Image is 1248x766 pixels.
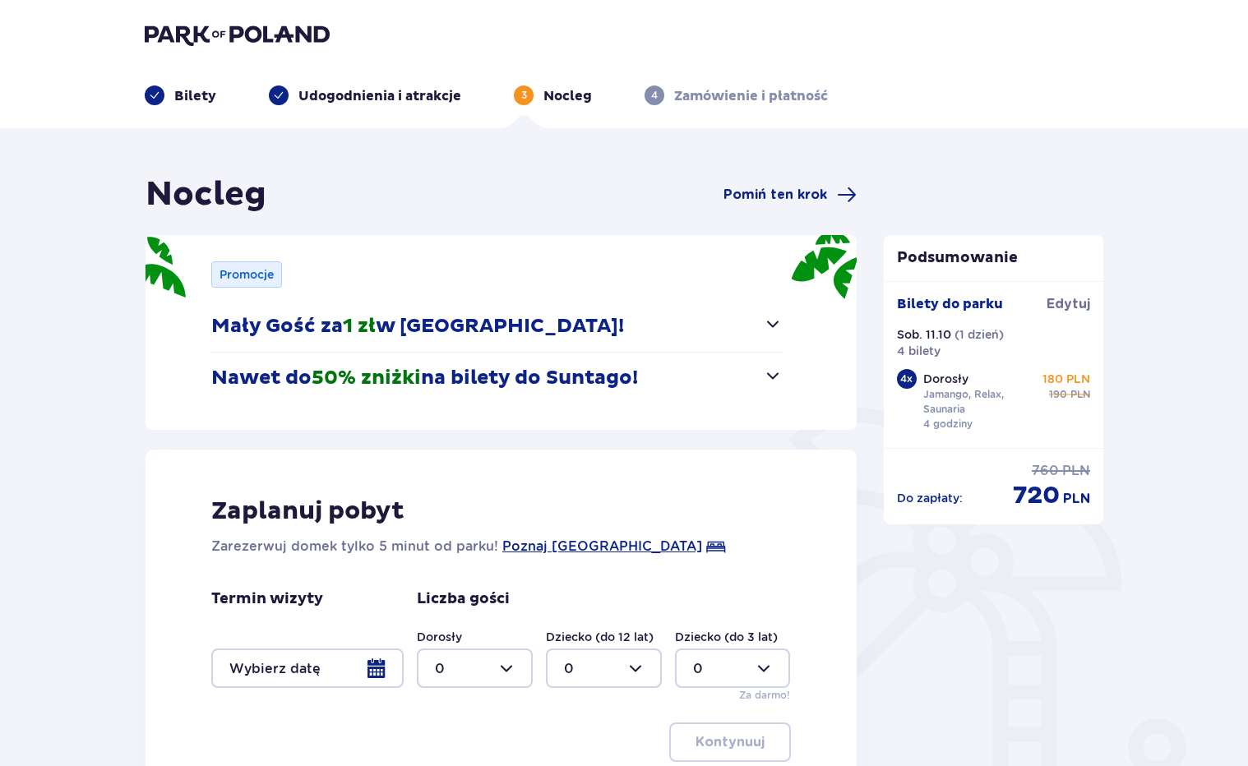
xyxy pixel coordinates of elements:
p: Podsumowanie [884,248,1104,268]
p: Kontynuuj [696,733,765,751]
div: 4Zamówienie i płatność [645,85,828,105]
p: Nawet do na bilety do Suntago! [211,366,638,390]
label: Dziecko (do 3 lat) [675,629,778,645]
span: Edytuj [1047,295,1090,313]
p: Zamówienie i płatność [674,87,828,105]
p: Jamango, Relax, Saunaria [923,387,1037,417]
p: Zaplanuj pobyt [211,496,404,527]
p: Zarezerwuj domek tylko 5 minut od parku! [211,537,498,556]
p: 3 [521,88,527,103]
button: Nawet do50% zniżkina bilety do Suntago! [211,353,783,404]
div: 4 x [897,369,917,389]
img: Park of Poland logo [145,23,330,46]
p: Bilety [174,87,216,105]
label: Dziecko (do 12 lat) [546,629,654,645]
a: Pomiń ten krok [723,185,857,205]
p: 4 godziny [923,417,973,431]
p: Za darmo! [739,688,790,703]
span: 1 zł [343,314,376,339]
p: Liczba gości [417,589,510,609]
p: Promocje [220,266,274,283]
p: Mały Gość za w [GEOGRAPHIC_DATA]! [211,314,624,339]
span: PLN [1063,490,1090,508]
span: 50% zniżki [312,366,421,390]
p: Bilety do parku [897,295,1003,313]
span: 190 [1049,387,1067,402]
a: Poznaj [GEOGRAPHIC_DATA] [502,537,702,556]
span: PLN [1062,462,1090,480]
p: Sob. 11.10 [897,326,951,343]
p: Dorosły [923,371,968,387]
p: Termin wizyty [211,589,323,609]
p: Nocleg [543,87,592,105]
p: 4 [651,88,658,103]
span: Pomiń ten krok [723,186,827,204]
p: 4 bilety [897,343,941,359]
div: Bilety [145,85,216,105]
p: Udogodnienia i atrakcje [298,87,461,105]
button: Mały Gość za1 złw [GEOGRAPHIC_DATA]! [211,301,783,352]
div: Udogodnienia i atrakcje [269,85,461,105]
span: 760 [1032,462,1059,480]
span: PLN [1070,387,1090,402]
p: Do zapłaty : [897,490,963,506]
div: 3Nocleg [514,85,592,105]
label: Dorosły [417,629,462,645]
h1: Nocleg [146,174,266,215]
button: Kontynuuj [669,722,791,762]
p: 180 PLN [1042,371,1090,387]
p: ( 1 dzień ) [954,326,1004,343]
span: 720 [1013,480,1060,511]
